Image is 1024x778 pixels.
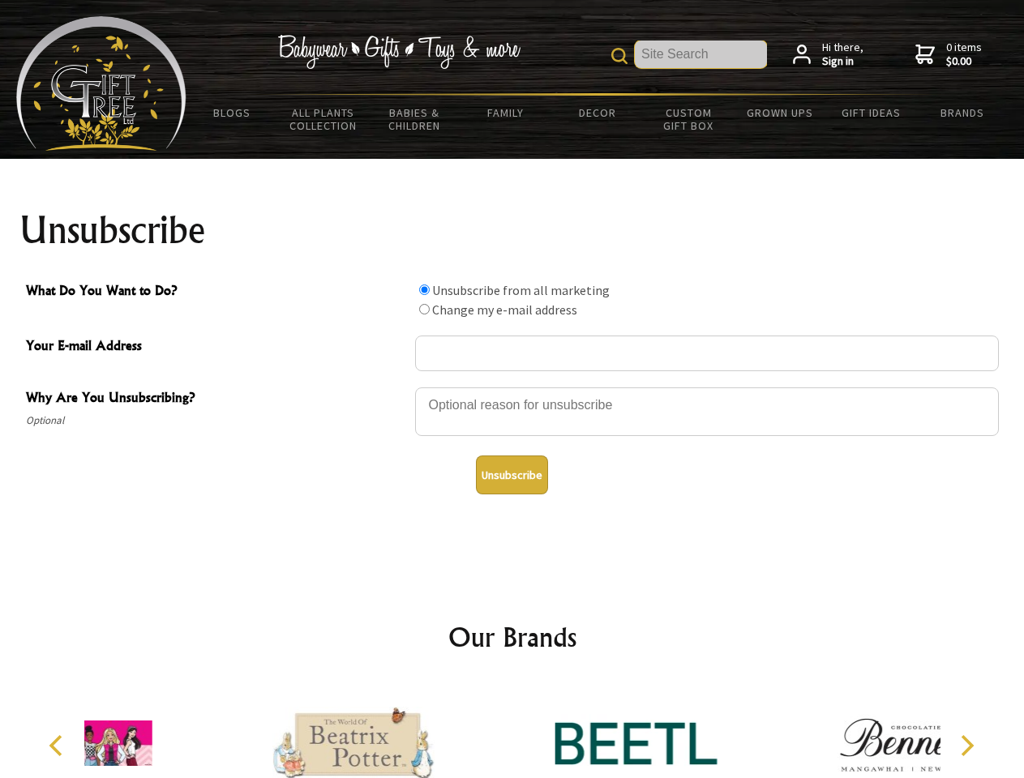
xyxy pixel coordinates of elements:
[419,284,430,295] input: What Do You Want to Do?
[278,96,370,143] a: All Plants Collection
[915,41,982,69] a: 0 items$0.00
[946,40,982,69] span: 0 items
[415,336,999,371] input: Your E-mail Address
[822,54,863,69] strong: Sign in
[26,411,407,430] span: Optional
[611,48,628,64] img: product search
[734,96,825,130] a: Grown Ups
[26,387,407,411] span: Why Are You Unsubscribing?
[32,618,992,656] h2: Our Brands
[461,96,552,130] a: Family
[946,54,982,69] strong: $0.00
[635,41,767,68] input: Site Search
[26,280,407,304] span: What Do You Want to Do?
[41,728,76,763] button: Previous
[415,387,999,436] textarea: Why Are You Unsubscribing?
[26,336,407,359] span: Your E-mail Address
[476,455,548,494] button: Unsubscribe
[16,16,186,151] img: Babyware - Gifts - Toys and more...
[949,728,984,763] button: Next
[186,96,278,130] a: BLOGS
[369,96,461,143] a: Babies & Children
[419,304,430,314] input: What Do You Want to Do?
[643,96,735,143] a: Custom Gift Box
[917,96,1009,130] a: Brands
[432,301,577,318] label: Change my e-mail address
[793,41,863,69] a: Hi there,Sign in
[825,96,917,130] a: Gift Ideas
[277,35,521,69] img: Babywear - Gifts - Toys & more
[551,96,643,130] a: Decor
[432,282,610,298] label: Unsubscribe from all marketing
[19,211,1005,250] h1: Unsubscribe
[822,41,863,69] span: Hi there,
